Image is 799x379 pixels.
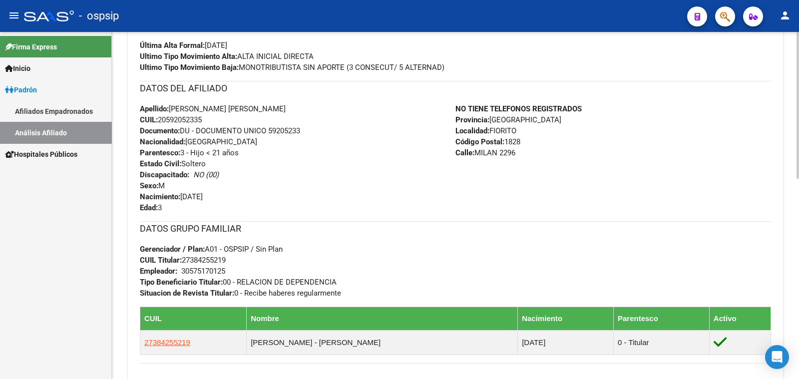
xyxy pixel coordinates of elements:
[140,159,206,168] span: Soltero
[140,181,165,190] span: M
[8,9,20,21] mat-icon: menu
[140,159,181,168] strong: Estado Civil:
[140,63,444,72] span: MONOTRIBUTISTA SIN APORTE (3 CONSECUT/ 5 ALTERNAD)
[455,126,516,135] span: FIORITO
[79,5,119,27] span: - ospsip
[140,289,341,298] span: 0 - Recibe haberes regularmente
[140,245,283,254] span: A01 - OSPSIP / Sin Plan
[140,126,180,135] strong: Documento:
[765,345,789,369] div: Open Intercom Messenger
[140,203,162,212] span: 3
[247,307,518,330] th: Nombre
[5,63,30,74] span: Inicio
[455,148,474,157] strong: Calle:
[140,41,227,50] span: [DATE]
[140,245,205,254] strong: Gerenciador / Plan:
[140,115,158,124] strong: CUIL:
[455,126,489,135] strong: Localidad:
[140,115,202,124] span: 20592052335
[779,9,791,21] mat-icon: person
[140,256,182,265] strong: CUIL Titular:
[140,52,314,61] span: ALTA INICIAL DIRECTA
[5,149,77,160] span: Hospitales Públicos
[140,278,337,287] span: 00 - RELACION DE DEPENDENCIA
[140,256,226,265] span: 27384255219
[518,307,614,330] th: Nacimiento
[140,126,300,135] span: DU - DOCUMENTO UNICO 59205233
[140,192,180,201] strong: Nacimiento:
[140,170,189,179] strong: Discapacitado:
[140,137,257,146] span: [GEOGRAPHIC_DATA]
[140,63,239,72] strong: Ultimo Tipo Movimiento Baja:
[193,170,219,179] i: NO (00)
[140,52,237,61] strong: Ultimo Tipo Movimiento Alta:
[247,330,518,355] td: [PERSON_NAME] - [PERSON_NAME]
[140,307,247,330] th: CUIL
[140,289,234,298] strong: Situacion de Revista Titular:
[613,330,709,355] td: 0 - Titular
[455,137,504,146] strong: Código Postal:
[5,84,37,95] span: Padrón
[140,192,203,201] span: [DATE]
[455,115,489,124] strong: Provincia:
[140,81,771,95] h3: DATOS DEL AFILIADO
[140,203,158,212] strong: Edad:
[140,104,169,113] strong: Apellido:
[140,267,177,276] strong: Empleador:
[140,278,223,287] strong: Tipo Beneficiario Titular:
[140,148,239,157] span: 3 - Hijo < 21 años
[144,338,190,347] span: 27384255219
[455,115,561,124] span: [GEOGRAPHIC_DATA]
[140,222,771,236] h3: DATOS GRUPO FAMILIAR
[518,330,614,355] td: [DATE]
[613,307,709,330] th: Parentesco
[140,148,180,157] strong: Parentesco:
[181,266,225,277] div: 30575170125
[709,307,771,330] th: Activo
[455,104,582,113] strong: NO TIENE TELEFONOS REGISTRADOS
[455,137,520,146] span: 1828
[5,41,57,52] span: Firma Express
[140,181,158,190] strong: Sexo:
[140,137,185,146] strong: Nacionalidad:
[140,41,205,50] strong: Última Alta Formal:
[140,104,286,113] span: [PERSON_NAME] [PERSON_NAME]
[455,148,515,157] span: MILAN 2296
